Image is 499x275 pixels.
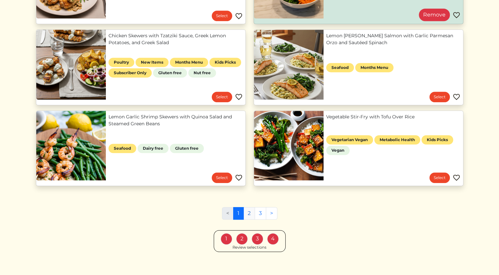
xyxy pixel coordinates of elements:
[429,92,450,102] a: Select
[235,93,243,101] img: Favorite menu item
[212,11,232,21] a: Select
[236,233,248,245] div: 2
[109,113,243,127] a: Lemon Garlic Shrimp Skewers with Quinoa Salad and Steamed Green Beans
[326,113,460,120] a: Vegetable Stir-Fry with Tofu Over Rice
[452,11,460,19] img: Favorite menu item
[255,207,266,220] a: 3
[221,233,232,245] div: 1
[266,207,277,220] a: Next
[267,233,279,245] div: 4
[429,172,450,183] a: Select
[233,207,244,220] a: 1
[233,245,266,251] div: Review selections
[326,32,460,46] a: Lemon [PERSON_NAME] Salmon with Garlic Parmesan Orzo and Sautéed Spinach
[235,12,243,20] img: Favorite menu item
[452,93,460,101] img: Favorite menu item
[243,207,255,220] a: 2
[212,92,232,102] a: Select
[222,207,277,225] nav: Pages
[452,174,460,182] img: Favorite menu item
[235,174,243,182] img: Favorite menu item
[214,230,286,252] a: 1 2 3 4 Review selections
[252,233,263,245] div: 3
[419,9,450,21] a: Remove
[212,172,232,183] a: Select
[109,32,243,46] a: Chicken Skewers with Tzatziki Sauce, Greek Lemon Potatoes, and Greek Salad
